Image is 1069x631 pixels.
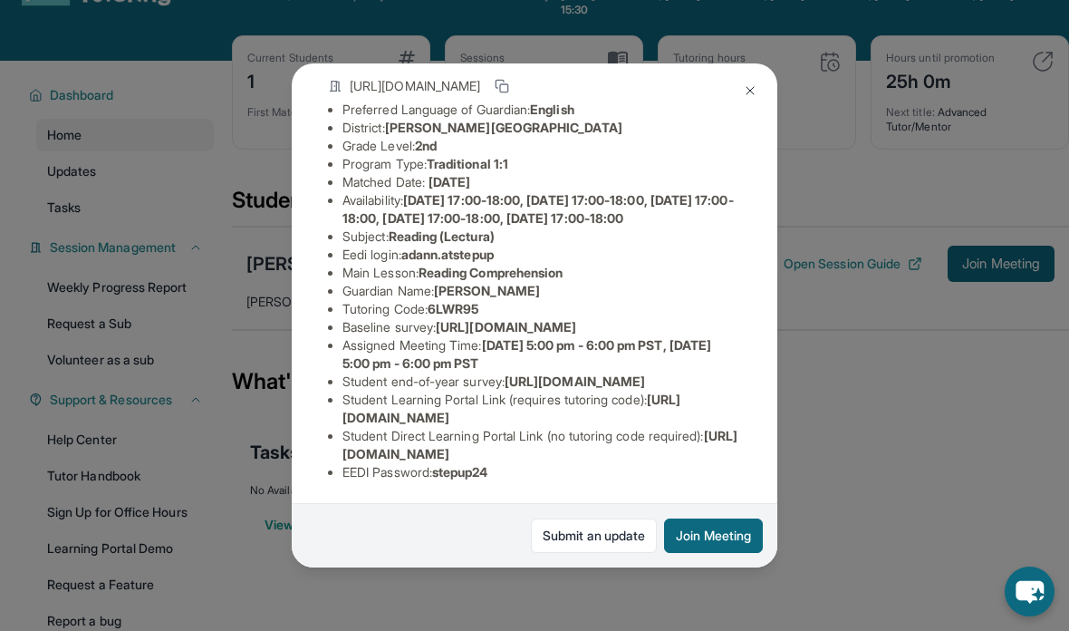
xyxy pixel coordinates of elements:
span: adann.atstepup [401,247,494,262]
li: District: [342,119,741,137]
span: [URL][DOMAIN_NAME] [350,77,480,95]
li: Program Type: [342,155,741,173]
li: Student Learning Portal Link (requires tutoring code) : [342,391,741,427]
button: Join Meeting [664,519,763,553]
span: [PERSON_NAME] [434,283,540,298]
li: Baseline survey : [342,318,741,336]
li: Matched Date: [342,173,741,191]
span: [URL][DOMAIN_NAME] [436,319,576,335]
span: stepup24 [432,464,488,480]
li: Availability: [342,191,741,228]
li: Eedi login : [342,246,741,264]
span: Reading (Lectura) [389,228,495,244]
li: Guardian Name : [342,282,741,300]
li: Main Lesson : [342,264,741,282]
li: Tutoring Code : [342,300,741,318]
li: Student Direct Learning Portal Link (no tutoring code required) : [342,427,741,463]
button: Copy link [491,75,513,97]
li: Subject : [342,228,741,246]
li: Preferred Language of Guardian: [342,101,741,119]
span: 6LWR95 [428,301,478,316]
span: [PERSON_NAME][GEOGRAPHIC_DATA] [385,120,622,135]
span: 2nd [415,138,437,153]
li: Student end-of-year survey : [342,373,741,391]
img: Close Icon [743,83,757,98]
span: Traditional 1:1 [427,156,508,171]
a: Submit an update [531,519,657,553]
span: [URL][DOMAIN_NAME] [505,374,645,389]
li: Grade Level: [342,137,741,155]
span: Reading Comprehension [419,265,563,280]
span: [DATE] [429,174,470,189]
span: [DATE] 5:00 pm - 6:00 pm PST, [DATE] 5:00 pm - 6:00 pm PST [342,337,711,371]
li: Assigned Meeting Time : [342,336,741,373]
span: English [530,102,574,117]
li: EEDI Password : [342,463,741,481]
span: [DATE] 17:00-18:00, [DATE] 17:00-18:00, [DATE] 17:00-18:00, [DATE] 17:00-18:00, [DATE] 17:00-18:00 [342,192,734,226]
button: chat-button [1005,567,1055,616]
